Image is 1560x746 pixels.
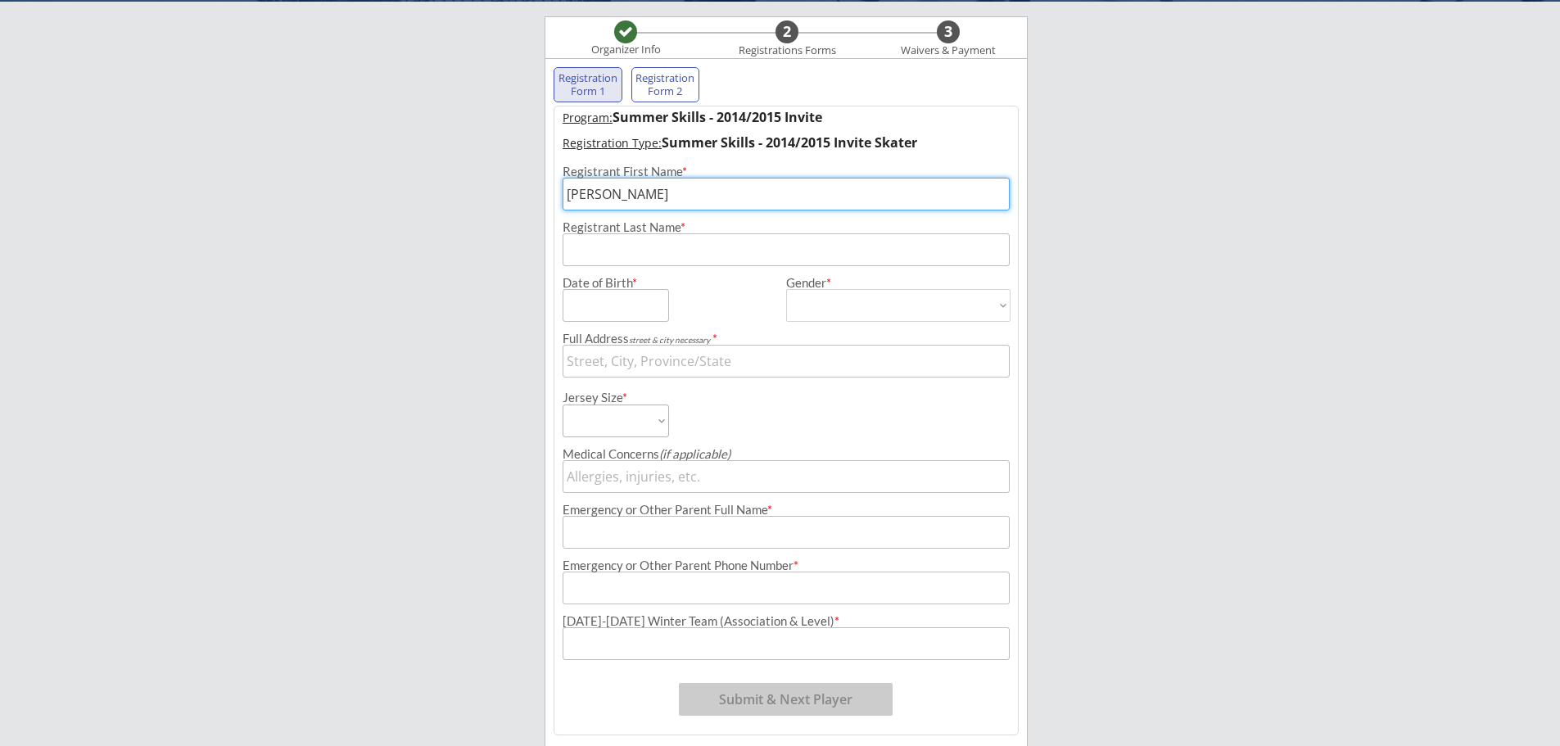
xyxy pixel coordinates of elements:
div: Medical Concerns [563,448,1010,460]
div: Full Address [563,332,1010,345]
strong: Summer Skills - 2014/2015 Invite [613,108,822,126]
div: [DATE]-[DATE] Winter Team (Association & Level) [563,615,1010,627]
input: Street, City, Province/State [563,345,1010,378]
div: Registrations Forms [730,44,843,57]
div: Gender [786,277,1011,289]
div: 2 [775,23,798,41]
input: Allergies, injuries, etc. [563,460,1010,493]
em: street & city necessary [629,335,710,345]
em: (if applicable) [659,446,730,461]
div: Jersey Size [563,391,647,404]
div: Registration Form 2 [635,72,696,97]
div: Registrant Last Name [563,221,1010,233]
div: Organizer Info [581,43,671,57]
div: Emergency or Other Parent Phone Number [563,559,1010,572]
u: Registration Type: [563,135,662,151]
div: Date of Birth [563,277,647,289]
div: Emergency or Other Parent Full Name [563,504,1010,516]
u: Program: [563,110,613,125]
div: Registration Form 1 [558,72,618,97]
button: Submit & Next Player [679,683,893,716]
div: Registrant First Name [563,165,1010,178]
div: Waivers & Payment [892,44,1005,57]
div: 3 [937,23,960,41]
strong: Summer Skills - 2014/2015 Invite Skater [662,133,917,151]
